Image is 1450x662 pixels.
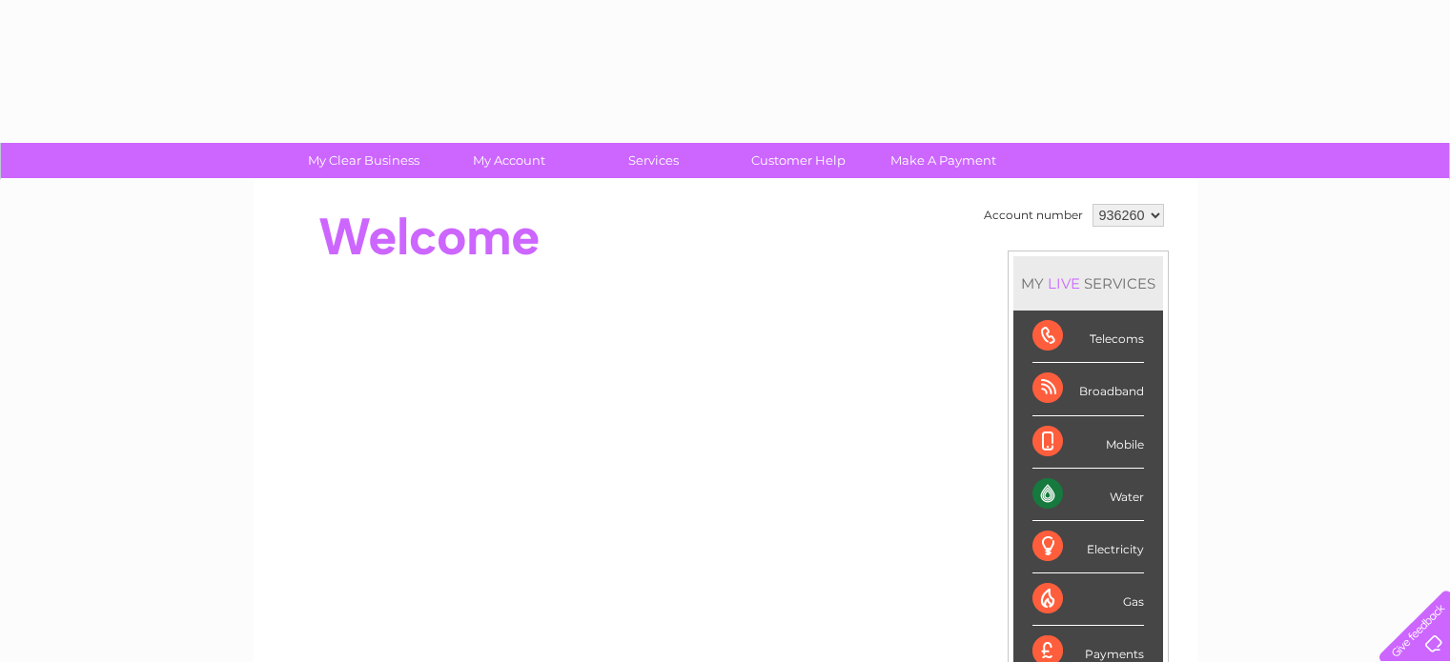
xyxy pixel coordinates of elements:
[979,199,1088,231] td: Account number
[1032,521,1144,573] div: Electricity
[1032,469,1144,521] div: Water
[720,143,877,178] a: Customer Help
[430,143,587,178] a: My Account
[1013,256,1163,311] div: MY SERVICES
[865,143,1022,178] a: Make A Payment
[1032,363,1144,415] div: Broadband
[1032,573,1144,626] div: Gas
[1032,416,1144,469] div: Mobile
[285,143,442,178] a: My Clear Business
[1044,274,1084,292] div: LIVE
[575,143,732,178] a: Services
[1032,311,1144,363] div: Telecoms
